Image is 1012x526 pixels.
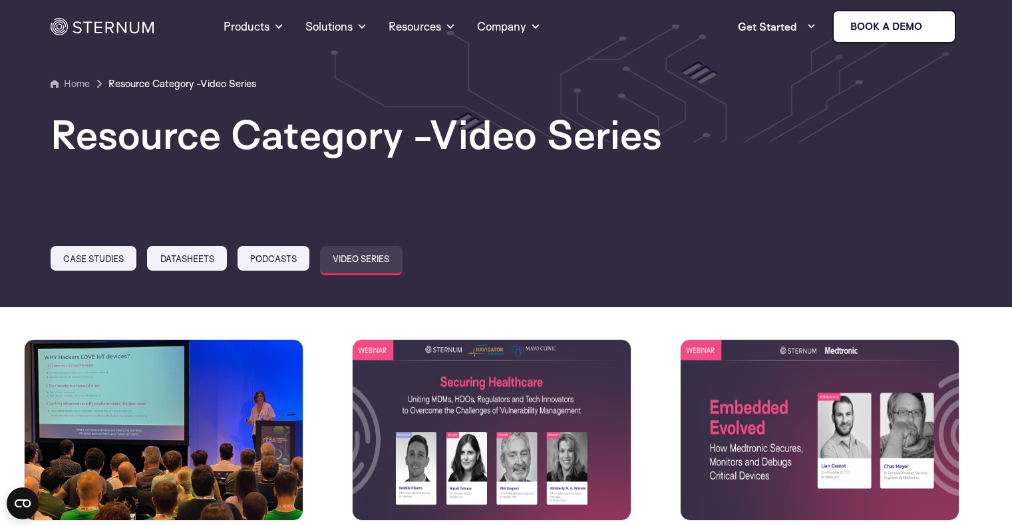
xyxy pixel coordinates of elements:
a: Home [51,76,90,92]
a: Products [224,3,284,51]
img: Webinar: How Medtronic Secures, Monitors & Debugs Critical Devices [680,339,959,521]
a: Get Started [738,13,816,40]
span: Video Series [200,77,256,90]
button: Open CMP widget [7,487,39,519]
a: Video Series [320,246,402,275]
a: Company [477,3,541,51]
h1: Resource Category - [51,113,961,156]
img: Outsmarting IoT Defenses: The Hacker Perspective – Embedded Open Source Summit [24,339,303,521]
a: Case Studies [51,246,136,271]
img: Webinar: Securing Healthcare, Uniting MDMs, HDOs, Regulators and Tech Innovators [352,339,631,521]
a: Solutions [305,3,367,51]
a: Resource Category -Video Series [108,76,256,92]
a: Resources [389,3,456,51]
span: Video Series [429,109,662,159]
a: Podcasts [238,246,309,271]
img: sternum iot [928,21,938,32]
a: Datasheets [147,246,226,271]
a: Book a demo [832,10,956,43]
